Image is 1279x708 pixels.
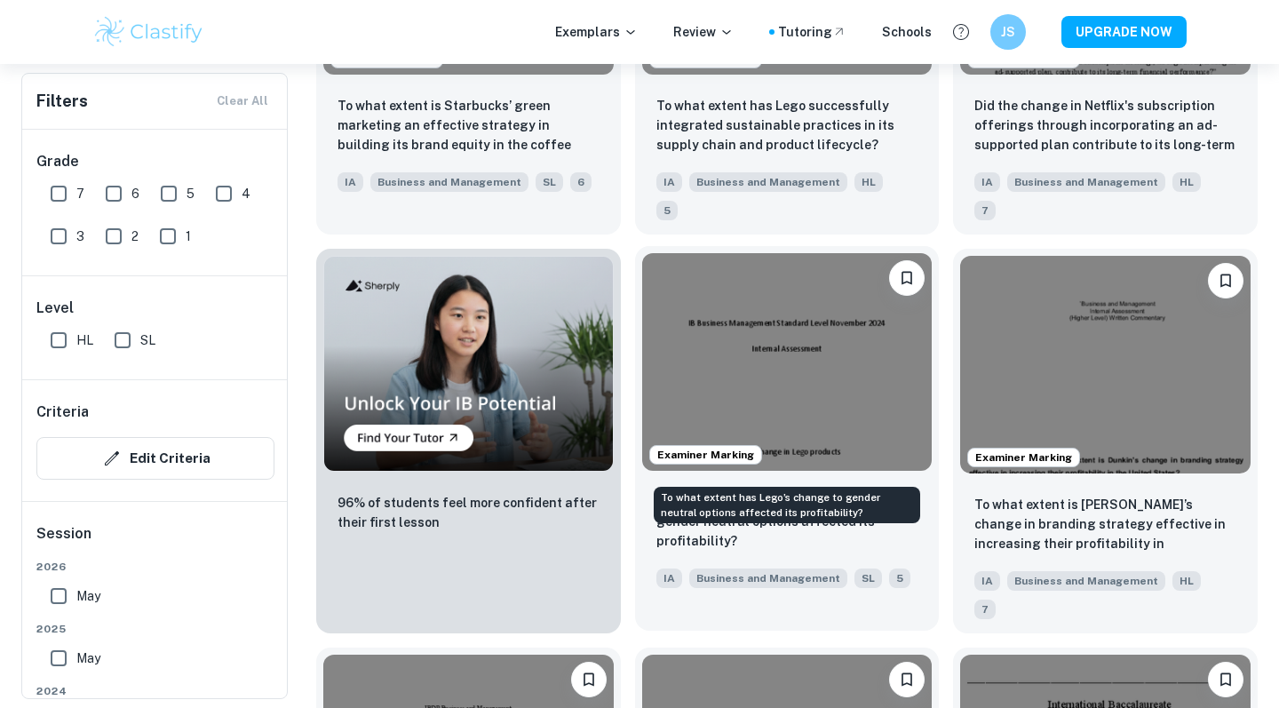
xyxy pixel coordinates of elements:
[1172,172,1201,192] span: HL
[673,22,734,42] p: Review
[36,402,89,423] h6: Criteria
[656,172,682,192] span: IA
[656,201,678,220] span: 5
[635,249,940,633] a: Examiner MarkingBookmark To what extent has Lego’s change to gender neutral options affected its ...
[338,493,600,532] p: 96% of students feel more confident after their first lesson
[571,662,607,697] button: Bookmark
[854,172,883,192] span: HL
[570,172,592,192] span: 6
[36,151,274,172] h6: Grade
[990,14,1026,50] button: JS
[323,256,614,472] img: Thumbnail
[338,172,363,192] span: IA
[974,172,1000,192] span: IA
[76,330,93,350] span: HL
[140,330,155,350] span: SL
[689,172,847,192] span: Business and Management
[187,184,195,203] span: 5
[36,621,274,637] span: 2025
[242,184,250,203] span: 4
[338,96,600,156] p: To what extent is Starbucks’ green marketing an effective strategy in building its brand equity i...
[974,495,1236,555] p: To what extent is Dunkin’s change in branding strategy effective in increasing their profitabilit...
[1208,263,1243,298] button: Bookmark
[889,662,925,697] button: Bookmark
[854,569,882,588] span: SL
[76,227,84,246] span: 3
[76,648,100,668] span: May
[131,184,139,203] span: 6
[656,96,918,155] p: To what extent has Lego successfully integrated sustainable practices in its supply chain and pro...
[555,22,638,42] p: Exemplars
[36,523,274,559] h6: Session
[642,253,933,471] img: Business and Management IA example thumbnail: To what extent has Lego’s change to gen
[974,571,1000,591] span: IA
[536,172,563,192] span: SL
[76,586,100,606] span: May
[1061,16,1187,48] button: UPGRADE NOW
[76,184,84,203] span: 7
[36,298,274,319] h6: Level
[778,22,846,42] a: Tutoring
[92,14,205,50] img: Clastify logo
[968,449,1079,465] span: Examiner Marking
[889,260,925,296] button: Bookmark
[974,96,1236,156] p: Did the change in Netflix's subscription offerings through incorporating an ad-supported plan con...
[974,201,996,220] span: 7
[370,172,528,192] span: Business and Management
[889,569,910,588] span: 5
[656,569,682,588] span: IA
[946,17,976,47] button: Help and Feedback
[882,22,932,42] a: Schools
[1172,571,1201,591] span: HL
[36,559,274,575] span: 2026
[131,227,139,246] span: 2
[36,683,274,699] span: 2024
[36,437,274,480] button: Edit Criteria
[998,22,1019,42] h6: JS
[1007,571,1165,591] span: Business and Management
[650,447,761,463] span: Examiner Marking
[1007,172,1165,192] span: Business and Management
[36,89,88,114] h6: Filters
[974,600,996,619] span: 7
[654,487,920,523] div: To what extent has Lego’s change to gender neutral options affected its profitability?
[316,249,621,633] a: Thumbnail96% of students feel more confident after their first lesson
[953,249,1258,633] a: Examiner MarkingBookmarkTo what extent is Dunkin’s change in branding strategy effective in incre...
[186,227,191,246] span: 1
[689,569,847,588] span: Business and Management
[1208,662,1243,697] button: Bookmark
[960,256,1251,473] img: Business and Management IA example thumbnail: To what extent is Dunkin’s change in bra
